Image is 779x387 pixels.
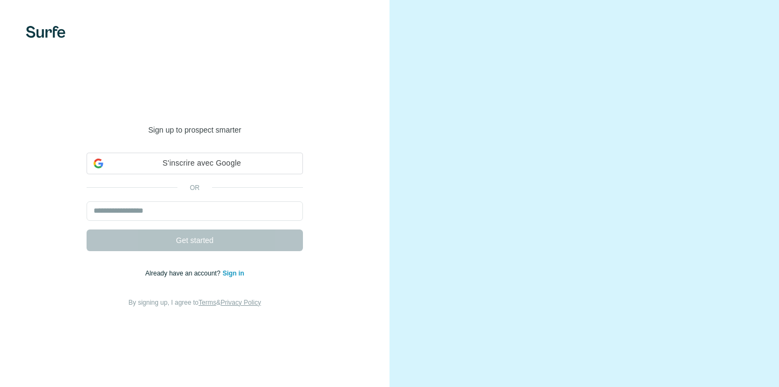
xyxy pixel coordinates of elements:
span: By signing up, I agree to & [129,299,261,306]
img: Surfe's logo [26,26,65,38]
span: S'inscrire avec Google [108,158,296,169]
p: Sign up to prospect smarter [87,124,303,135]
a: Sign in [222,270,244,277]
span: Already have an account? [146,270,223,277]
a: Privacy Policy [221,299,261,306]
div: S'inscrire avec Google [87,153,303,174]
p: or [177,183,212,193]
h1: Welcome to [GEOGRAPHIC_DATA] [87,79,303,122]
a: Terms [199,299,216,306]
